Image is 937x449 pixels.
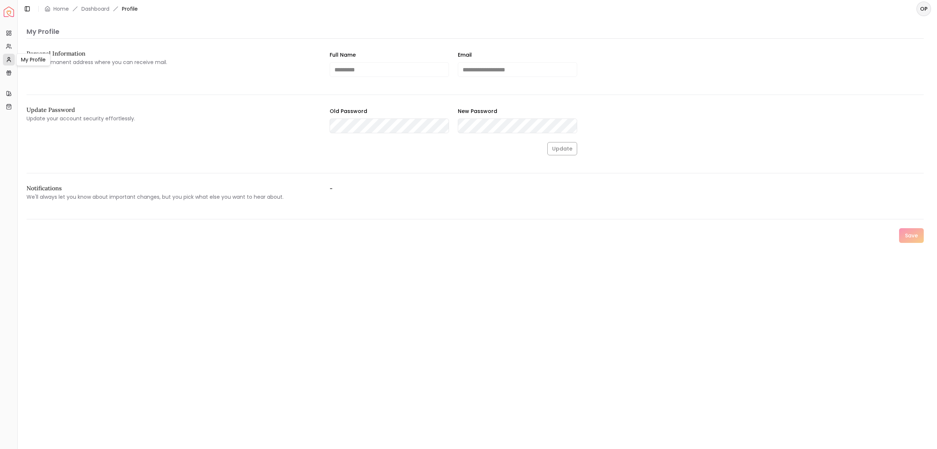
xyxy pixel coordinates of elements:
label: Full Name [330,51,356,59]
p: My Profile [27,26,924,37]
p: We'll always let you know about important changes, but you pick what else you want to hear about. [27,192,318,201]
h2: Update Password [27,107,318,113]
label: - [330,185,621,201]
div: My Profile [16,53,50,66]
label: Email [458,51,472,59]
a: Home [53,5,69,13]
nav: breadcrumb [45,5,138,13]
img: Spacejoy Logo [4,7,14,17]
label: Old Password [330,107,367,115]
span: Profile [122,5,138,13]
a: Spacejoy [4,7,14,17]
h2: Personal Information [27,50,318,56]
label: New Password [458,107,497,115]
h2: Notifications [27,185,318,191]
p: Update your account security effortlessly. [27,114,318,123]
p: Use a permanent address where you can receive mail. [27,58,318,67]
button: OP [916,1,931,16]
a: Dashboard [81,5,109,13]
span: OP [917,2,930,15]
